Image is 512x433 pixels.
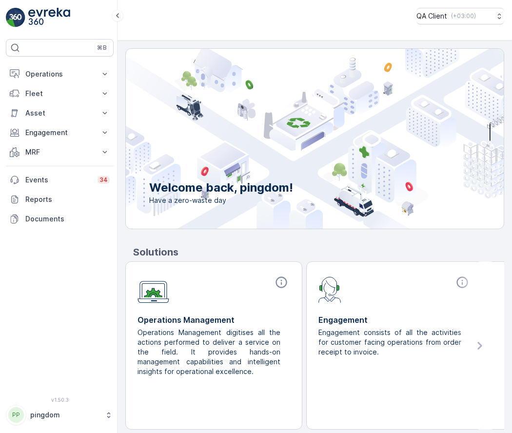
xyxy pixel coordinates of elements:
p: Engagement consists of all the activities for customer facing operations from order receipt to in... [318,328,463,357]
img: logo [6,8,25,27]
p: Welcome back, pingdom! [149,180,293,196]
img: module-icon [138,276,169,303]
p: Operations [25,69,94,79]
img: city illustration [82,49,504,229]
p: Engagement [25,128,94,138]
p: Documents [25,214,110,224]
div: PP [8,407,24,423]
p: ⌘B [97,44,107,52]
p: Events [25,175,92,185]
p: QA Client [416,11,447,21]
p: ( +03:00 ) [451,12,476,20]
p: 34 [99,176,108,184]
p: Asset [25,108,94,118]
p: Reports [25,195,110,204]
p: MRF [25,147,94,157]
p: Fleet [25,89,94,98]
img: logo_light-DOdMpM7g.png [28,8,70,27]
p: Operations Management digitises all the actions performed to deliver a service on the field. It p... [138,328,282,376]
span: v 1.50.3 [6,397,114,403]
button: Engagement [6,123,114,142]
p: pingdom [30,410,100,420]
p: Operations Management [138,314,290,326]
a: Reports [6,190,114,209]
a: Events34 [6,170,114,190]
button: Operations [6,64,114,84]
button: Fleet [6,84,114,103]
button: QA Client(+03:00) [416,8,504,24]
p: Engagement [318,314,471,326]
button: Asset [6,103,114,123]
button: MRF [6,142,114,162]
p: Solutions [133,245,504,259]
img: module-icon [318,276,341,303]
span: Have a zero-waste day [149,196,293,205]
a: Documents [6,209,114,229]
button: PPpingdom [6,405,114,425]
